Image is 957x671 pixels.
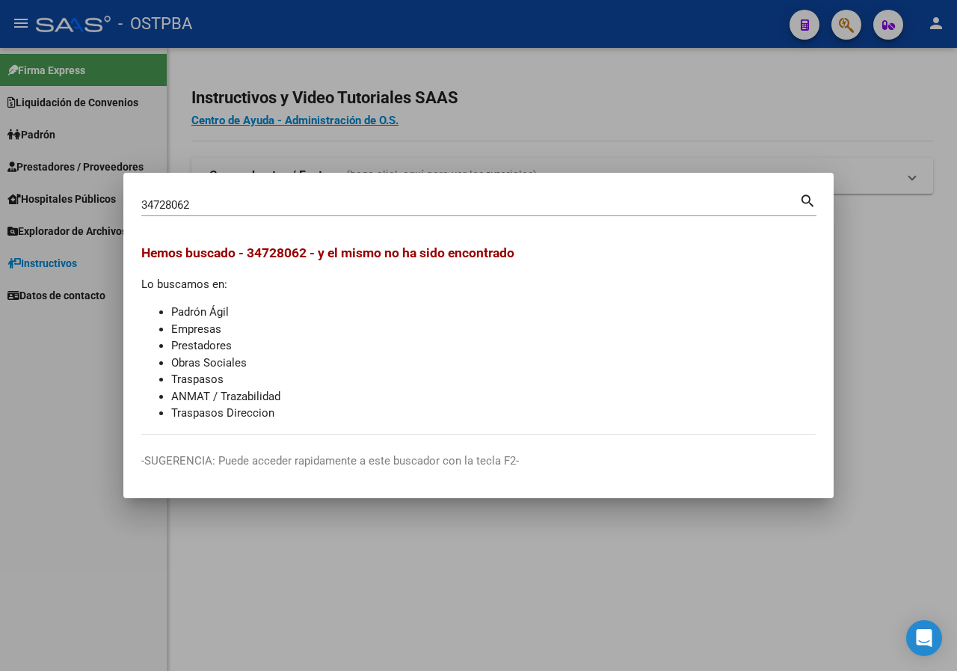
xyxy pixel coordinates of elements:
li: ANMAT / Trazabilidad [171,388,816,405]
p: -SUGERENCIA: Puede acceder rapidamente a este buscador con la tecla F2- [141,453,816,470]
div: Open Intercom Messenger [906,620,942,656]
li: Empresas [171,321,816,338]
div: Lo buscamos en: [141,243,816,422]
li: Traspasos Direccion [171,405,816,422]
li: Prestadores [171,337,816,355]
li: Obras Sociales [171,355,816,372]
li: Padrón Ágil [171,304,816,321]
span: Hemos buscado - 34728062 - y el mismo no ha sido encontrado [141,245,514,260]
li: Traspasos [171,371,816,388]
mat-icon: search [799,191,816,209]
